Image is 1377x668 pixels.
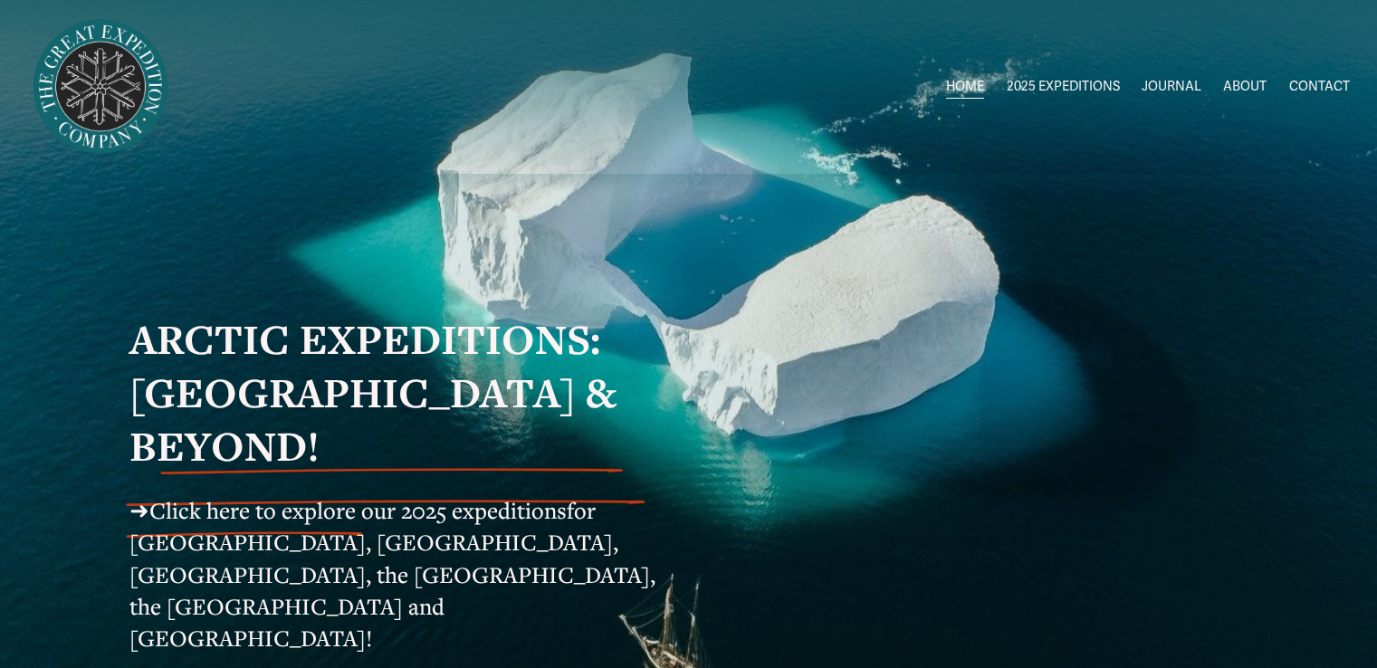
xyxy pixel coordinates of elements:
[1142,74,1201,100] a: JOURNAL
[1223,74,1267,100] a: ABOUT
[1007,75,1120,99] span: 2025 EXPEDITIONS
[129,311,626,473] strong: ARCTIC EXPEDITIONS: [GEOGRAPHIC_DATA] & BEYOND!
[149,495,567,525] a: Click here to explore our 2025 expeditions
[27,14,174,160] img: Arctic Expeditions
[129,495,149,525] span: ➜
[1289,74,1350,100] a: CONTACT
[946,74,984,100] a: HOME
[129,495,661,653] span: for [GEOGRAPHIC_DATA], [GEOGRAPHIC_DATA], [GEOGRAPHIC_DATA], the [GEOGRAPHIC_DATA], the [GEOGRAPH...
[1007,74,1120,100] a: folder dropdown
